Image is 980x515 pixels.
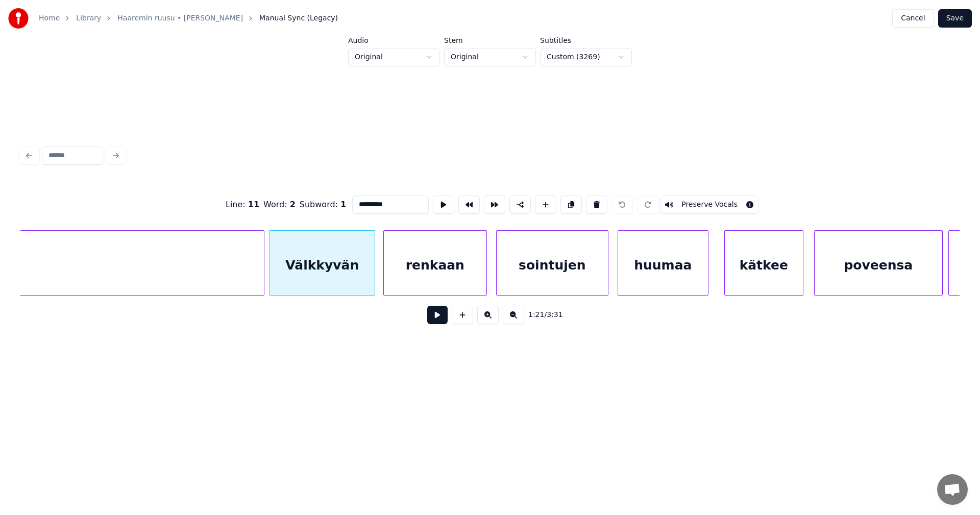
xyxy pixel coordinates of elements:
[263,199,296,211] div: Word :
[892,9,934,28] button: Cancel
[540,37,632,44] label: Subtitles
[39,13,338,23] nav: breadcrumb
[226,199,259,211] div: Line :
[938,9,972,28] button: Save
[117,13,243,23] a: Haaremin ruusu • [PERSON_NAME]
[348,37,440,44] label: Audio
[660,195,758,214] button: Toggle
[937,474,968,505] a: Avoin keskustelu
[300,199,346,211] div: Subword :
[76,13,101,23] a: Library
[39,13,60,23] a: Home
[528,310,544,320] span: 1:21
[290,200,296,209] span: 2
[444,37,536,44] label: Stem
[547,310,562,320] span: 3:31
[248,200,259,209] span: 11
[259,13,338,23] span: Manual Sync (Legacy)
[8,8,29,29] img: youka
[528,310,553,320] div: /
[340,200,346,209] span: 1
